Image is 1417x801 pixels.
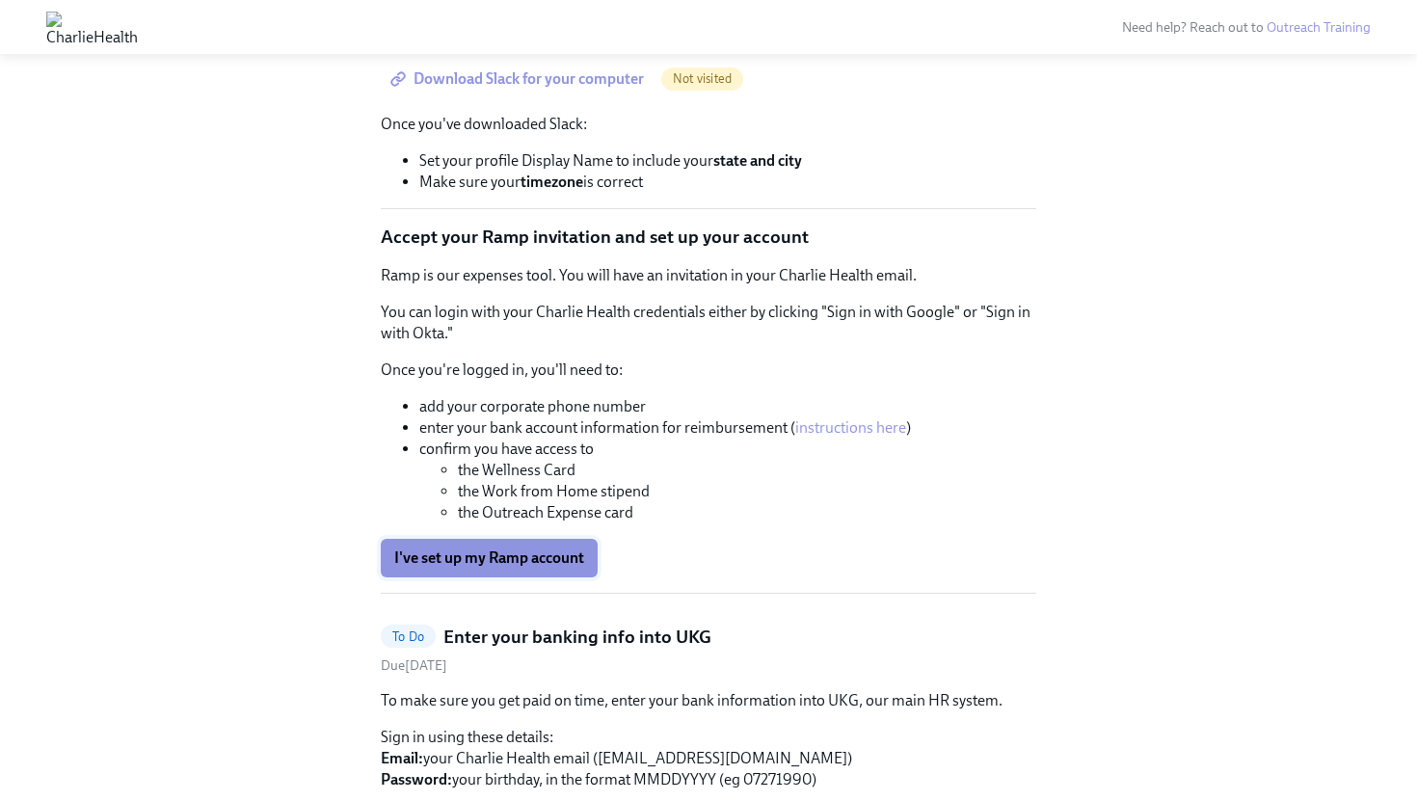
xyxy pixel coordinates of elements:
button: I've set up my Ramp account [381,539,598,577]
p: Accept your Ramp invitation and set up your account [381,225,1036,250]
h5: Enter your banking info into UKG [443,625,711,650]
strong: Email: [381,749,423,767]
span: Not visited [661,71,743,86]
p: Ramp is our expenses tool. You will have an invitation in your Charlie Health email. [381,265,1036,286]
a: Download Slack for your computer [381,60,657,98]
li: add your corporate phone number [419,396,1036,417]
li: Make sure your is correct [419,172,1036,193]
p: Once you've downloaded Slack: [381,114,1036,135]
a: To DoEnter your banking info into UKGDue[DATE] [381,625,1036,676]
span: Download Slack for your computer [394,69,644,89]
li: confirm you have access to [419,439,1036,523]
li: Set your profile Display Name to include your [419,150,1036,172]
span: To Do [381,629,436,644]
p: To make sure you get paid on time, enter your bank information into UKG, our main HR system. [381,690,1036,711]
li: the Work from Home stipend [458,481,1036,502]
li: the Wellness Card [458,460,1036,481]
p: Once you're logged in, you'll need to: [381,360,1036,381]
span: I've set up my Ramp account [394,548,584,568]
p: Sign in using these details: your Charlie Health email ([EMAIL_ADDRESS][DOMAIN_NAME]) your birthd... [381,727,1036,790]
strong: Password: [381,770,452,788]
strong: state and city [713,151,802,170]
span: Need help? Reach out to [1122,19,1371,36]
a: instructions here [795,418,906,437]
li: enter your bank account information for reimbursement ( ) [419,417,1036,439]
span: Tuesday, September 23rd 2025, 10:00 am [381,657,447,674]
li: the Outreach Expense card [458,502,1036,523]
strong: timezone [521,173,583,191]
p: You can login with your Charlie Health credentials either by clicking "Sign in with Google" or "S... [381,302,1036,344]
a: Outreach Training [1267,19,1371,36]
img: CharlieHealth [46,12,138,42]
